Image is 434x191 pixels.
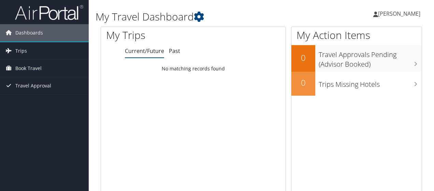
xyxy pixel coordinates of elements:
[125,47,164,55] a: Current/Future
[96,10,317,24] h1: My Travel Dashboard
[373,3,427,24] a: [PERSON_NAME]
[101,63,286,75] td: No matching records found
[15,4,83,21] img: airportal-logo.png
[291,72,422,96] a: 0Trips Missing Hotels
[319,76,422,89] h3: Trips Missing Hotels
[15,77,51,94] span: Travel Approval
[291,45,422,71] a: 0Travel Approvals Pending (Advisor Booked)
[106,28,204,42] h1: My Trips
[15,60,42,77] span: Book Travel
[378,10,420,17] span: [PERSON_NAME]
[319,46,422,69] h3: Travel Approvals Pending (Advisor Booked)
[15,24,43,41] span: Dashboards
[291,77,315,88] h2: 0
[169,47,180,55] a: Past
[15,42,27,59] span: Trips
[291,28,422,42] h1: My Action Items
[291,52,315,64] h2: 0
